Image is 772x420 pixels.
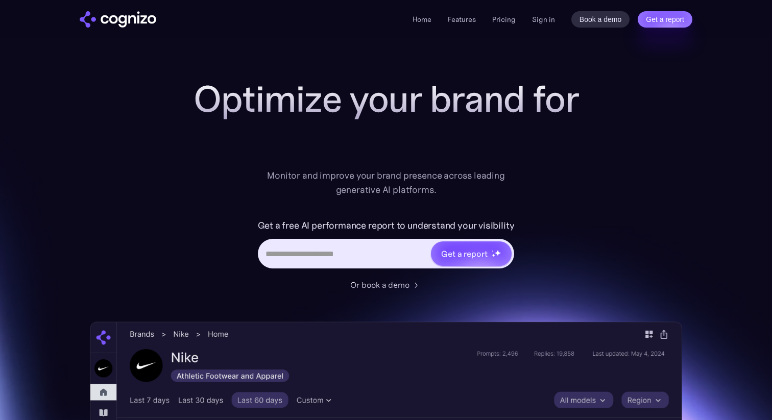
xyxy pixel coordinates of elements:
[350,279,409,291] div: Or book a demo
[80,11,156,28] img: cognizo logo
[80,11,156,28] a: home
[258,217,515,234] label: Get a free AI performance report to understand your visibility
[350,279,422,291] a: Or book a demo
[492,254,495,257] img: star
[182,79,590,119] h1: Optimize your brand for
[413,15,431,24] a: Home
[571,11,630,28] a: Book a demo
[258,217,515,274] form: Hero URL Input Form
[492,15,516,24] a: Pricing
[492,250,493,252] img: star
[260,168,512,197] div: Monitor and improve your brand presence across leading generative AI platforms.
[441,248,487,260] div: Get a report
[448,15,476,24] a: Features
[494,250,501,256] img: star
[638,11,692,28] a: Get a report
[430,240,513,267] a: Get a reportstarstarstar
[532,13,555,26] a: Sign in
